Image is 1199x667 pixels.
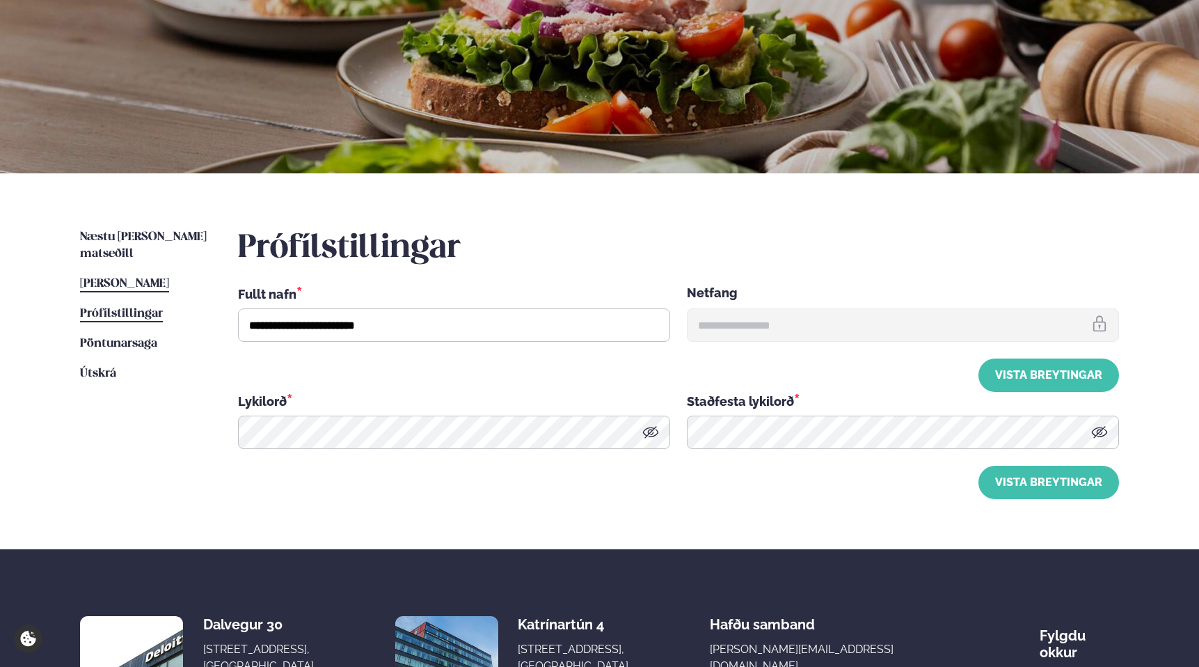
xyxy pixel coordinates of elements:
[978,359,1119,392] button: Vista breytingar
[80,338,157,350] span: Pöntunarsaga
[687,285,1119,303] div: Netfang
[80,229,210,262] a: Næstu [PERSON_NAME] matseðill
[80,276,169,292] a: [PERSON_NAME]
[80,278,169,290] span: [PERSON_NAME]
[238,392,670,410] div: Lykilorð
[238,285,670,303] div: Fullt nafn
[80,368,116,379] span: Útskrá
[80,231,207,260] span: Næstu [PERSON_NAME] matseðill
[80,308,163,320] span: Prófílstillingar
[80,306,163,322] a: Prófílstillingar
[14,625,42,653] a: Cookie settings
[687,392,1119,410] div: Staðfesta lykilorð
[80,336,157,352] a: Pöntunarsaga
[518,616,628,633] div: Katrínartún 4
[203,616,314,633] div: Dalvegur 30
[238,229,1119,268] h2: Prófílstillingar
[710,605,815,633] span: Hafðu samband
[1040,616,1119,661] div: Fylgdu okkur
[80,366,116,382] a: Útskrá
[978,466,1119,499] button: Vista breytingar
